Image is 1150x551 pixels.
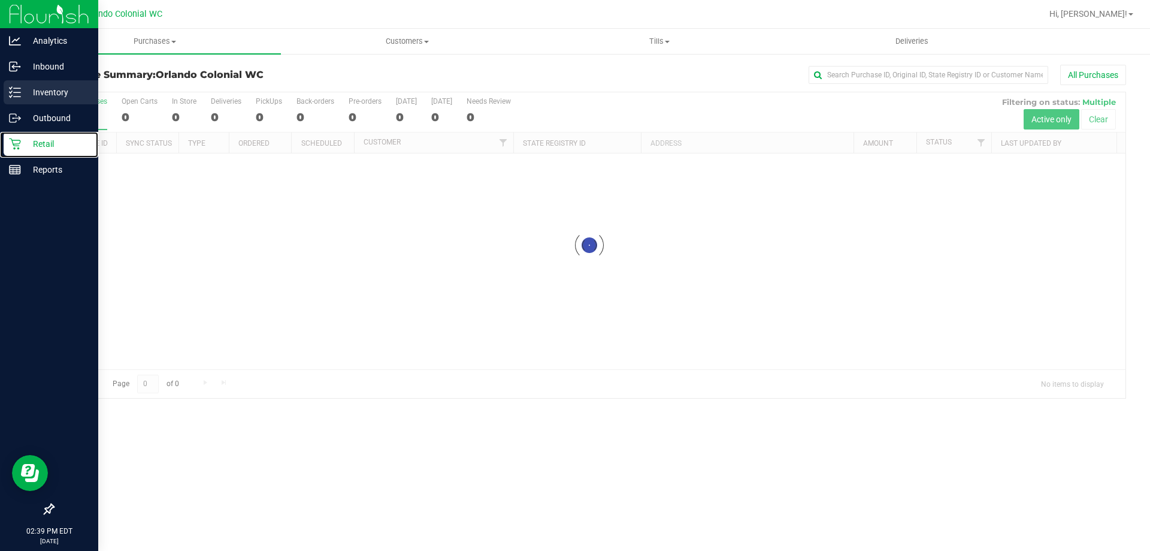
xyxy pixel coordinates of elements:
p: [DATE] [5,537,93,546]
iframe: Resource center [12,455,48,491]
a: Deliveries [786,29,1038,54]
span: Orlando Colonial WC [156,69,264,80]
inline-svg: Outbound [9,112,21,124]
h3: Purchase Summary: [53,70,410,80]
p: Inbound [21,59,93,74]
span: Purchases [29,36,281,47]
span: Hi, [PERSON_NAME]! [1049,9,1127,19]
input: Search Purchase ID, Original ID, State Registry ID or Customer Name... [809,66,1048,84]
inline-svg: Reports [9,164,21,176]
a: Purchases [29,29,281,54]
span: Deliveries [879,36,945,47]
inline-svg: Retail [9,138,21,150]
button: All Purchases [1060,65,1126,85]
p: Retail [21,137,93,151]
inline-svg: Analytics [9,35,21,47]
p: Reports [21,162,93,177]
a: Tills [533,29,785,54]
p: Outbound [21,111,93,125]
p: Analytics [21,34,93,48]
span: Tills [534,36,785,47]
span: Orlando Colonial WC [82,9,162,19]
inline-svg: Inventory [9,86,21,98]
inline-svg: Inbound [9,61,21,73]
span: Customers [282,36,532,47]
p: Inventory [21,85,93,100]
a: Customers [281,29,533,54]
p: 02:39 PM EDT [5,526,93,537]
